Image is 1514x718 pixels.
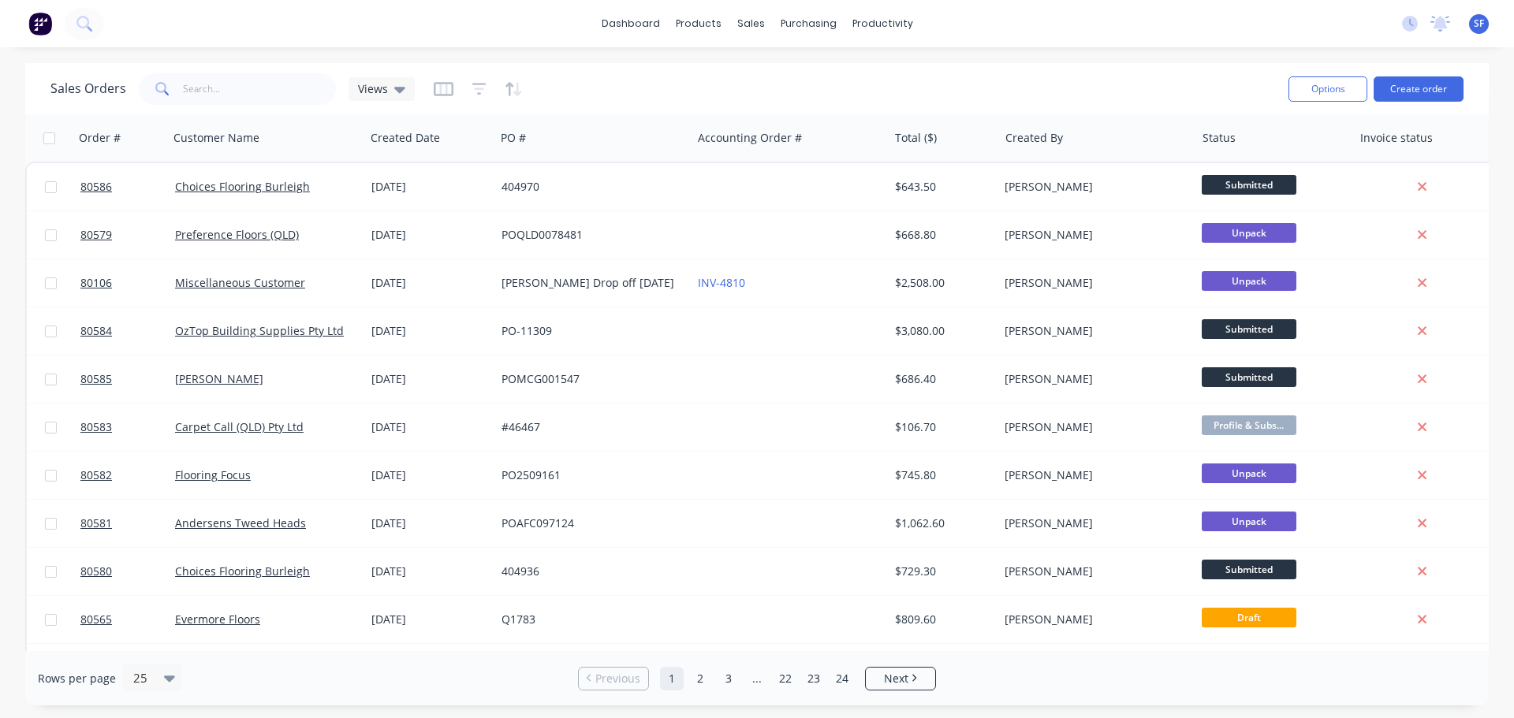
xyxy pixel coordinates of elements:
[80,371,112,387] span: 80585
[729,12,773,35] div: sales
[371,515,489,531] div: [DATE]
[884,671,908,686] span: Next
[845,12,921,35] div: productivity
[80,275,112,291] span: 80106
[895,564,987,579] div: $729.30
[579,671,648,686] a: Previous page
[175,419,304,434] a: Carpet Call (QLD) Pty Ltd
[80,419,112,435] span: 80583
[1203,130,1236,146] div: Status
[1374,76,1464,102] button: Create order
[80,500,175,547] a: 80581
[175,564,310,578] a: Choices Flooring Burleigh
[80,548,175,595] a: 80580
[745,667,769,690] a: Jump forward
[502,323,677,339] div: PO-11309
[1202,271,1296,291] span: Unpack
[371,467,489,483] div: [DATE]
[371,227,489,243] div: [DATE]
[895,275,987,291] div: $2,508.00
[371,371,489,387] div: [DATE]
[774,667,797,690] a: Page 22
[80,452,175,499] a: 80582
[895,612,987,627] div: $809.60
[80,596,175,643] a: 80565
[501,130,526,146] div: PO #
[1005,371,1180,387] div: [PERSON_NAME]
[1288,76,1367,102] button: Options
[175,275,305,290] a: Miscellaneous Customer
[50,81,126,96] h1: Sales Orders
[698,275,745,290] a: INV-4810
[80,163,175,210] a: 80586
[698,130,802,146] div: Accounting Order #
[668,12,729,35] div: products
[80,467,112,483] span: 80582
[895,371,987,387] div: $686.40
[28,12,52,35] img: Factory
[80,515,112,531] span: 80581
[1202,560,1296,579] span: Submitted
[175,371,263,386] a: [PERSON_NAME]
[175,323,344,338] a: OzTop Building Supplies Pty Ltd
[80,307,175,355] a: 80584
[80,612,112,627] span: 80565
[502,371,677,387] div: POMCG001547
[371,275,489,291] div: [DATE]
[1474,17,1484,31] span: SF
[1202,223,1296,243] span: Unpack
[895,419,987,435] div: $106.70
[371,564,489,579] div: [DATE]
[80,564,112,579] span: 80580
[1005,275,1180,291] div: [PERSON_NAME]
[1005,419,1180,435] div: [PERSON_NAME]
[1202,319,1296,339] span: Submitted
[660,667,684,690] a: Page 1 is your current page
[1202,367,1296,387] span: Submitted
[1005,227,1180,243] div: [PERSON_NAME]
[895,227,987,243] div: $668.80
[502,515,677,531] div: POAFC097124
[830,667,854,690] a: Page 24
[80,179,112,195] span: 80586
[80,644,175,691] a: 80575
[502,275,677,291] div: [PERSON_NAME] Drop off [DATE]
[1360,130,1433,146] div: Invoice status
[371,130,440,146] div: Created Date
[79,130,121,146] div: Order #
[80,404,175,451] a: 80583
[80,211,175,259] a: 80579
[80,355,175,403] a: 80585
[502,419,677,435] div: #46467
[502,227,677,243] div: POQLD0078481
[371,323,489,339] div: [DATE]
[80,227,112,243] span: 80579
[688,667,712,690] a: Page 2
[502,612,677,627] div: Q1783
[1202,512,1296,531] span: Unpack
[1005,323,1180,339] div: [PERSON_NAME]
[802,667,826,690] a: Page 23
[595,671,640,686] span: Previous
[173,130,259,146] div: Customer Name
[1005,179,1180,195] div: [PERSON_NAME]
[773,12,845,35] div: purchasing
[175,612,260,627] a: Evermore Floors
[895,323,987,339] div: $3,080.00
[1202,463,1296,483] span: Unpack
[1202,415,1296,435] span: Profile & Subs...
[371,419,489,435] div: [DATE]
[1005,130,1063,146] div: Created By
[895,467,987,483] div: $745.80
[38,671,116,686] span: Rows per page
[175,227,299,242] a: Preference Floors (QLD)
[175,179,310,194] a: Choices Flooring Burleigh
[358,80,388,97] span: Views
[1005,564,1180,579] div: [PERSON_NAME]
[371,612,489,627] div: [DATE]
[895,130,937,146] div: Total ($)
[371,179,489,195] div: [DATE]
[594,12,668,35] a: dashboard
[895,515,987,531] div: $1,062.60
[572,667,942,690] ul: Pagination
